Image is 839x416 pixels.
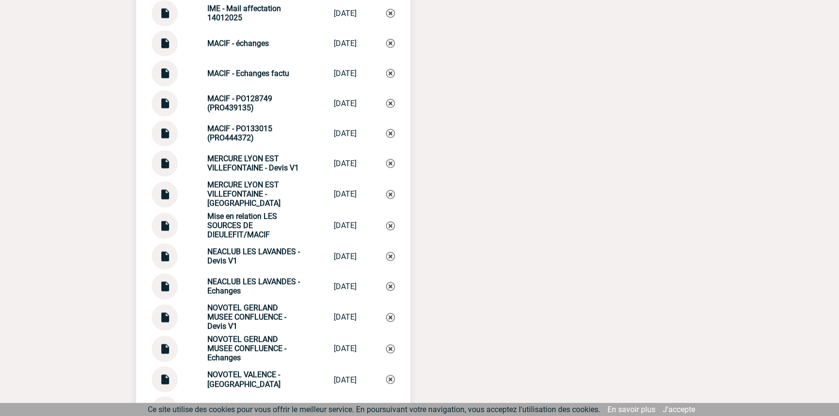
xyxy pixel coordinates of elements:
[607,405,655,414] a: En savoir plus
[386,221,395,230] img: Supprimer
[334,129,357,138] div: [DATE]
[207,335,286,362] strong: NOVOTEL GERLAND MUSEE CONFLUENCE - Echanges
[334,252,357,261] div: [DATE]
[207,212,277,239] strong: Mise en relation LES SOURCES DE DIEULEFIT/MACIF
[386,344,395,353] img: Supprimer
[334,344,357,353] div: [DATE]
[386,252,395,261] img: Supprimer
[207,370,280,388] strong: NOVOTEL VALENCE - [GEOGRAPHIC_DATA]
[334,312,357,322] div: [DATE]
[334,9,357,18] div: [DATE]
[207,277,300,295] strong: NEACLUB LES LAVANDES - Echanges
[207,303,286,331] strong: NOVOTEL GERLAND MUSEE CONFLUENCE - Devis V1
[386,129,395,138] img: Supprimer
[207,4,281,22] strong: IME - Mail affectation 14012025
[207,180,280,208] strong: MERCURE LYON EST VILLEFONTAINE - [GEOGRAPHIC_DATA]
[334,159,357,168] div: [DATE]
[663,405,695,414] a: J'accepte
[386,282,395,291] img: Supprimer
[334,69,357,78] div: [DATE]
[148,405,600,414] span: Ce site utilise des cookies pour vous offrir le meilleur service. En poursuivant votre navigation...
[386,313,395,322] img: Supprimer
[207,124,272,142] strong: MACIF - PO133015 (PRO444372)
[334,39,357,48] div: [DATE]
[334,99,357,108] div: [DATE]
[207,94,272,112] strong: MACIF - PO128749 (PRO439135)
[386,9,395,17] img: Supprimer
[334,221,357,230] div: [DATE]
[386,69,395,77] img: Supprimer
[386,39,395,47] img: Supprimer
[386,190,395,199] img: Supprimer
[207,69,289,78] strong: MACIF - Echanges factu
[207,154,299,172] strong: MERCURE LYON EST VILLEFONTAINE - Devis V1
[334,189,357,199] div: [DATE]
[334,375,357,384] div: [DATE]
[386,159,395,168] img: Supprimer
[334,282,357,291] div: [DATE]
[207,39,269,48] strong: MACIF - échanges
[207,247,300,265] strong: NEACLUB LES LAVANDES - Devis V1
[386,375,395,384] img: Supprimer
[386,99,395,108] img: Supprimer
